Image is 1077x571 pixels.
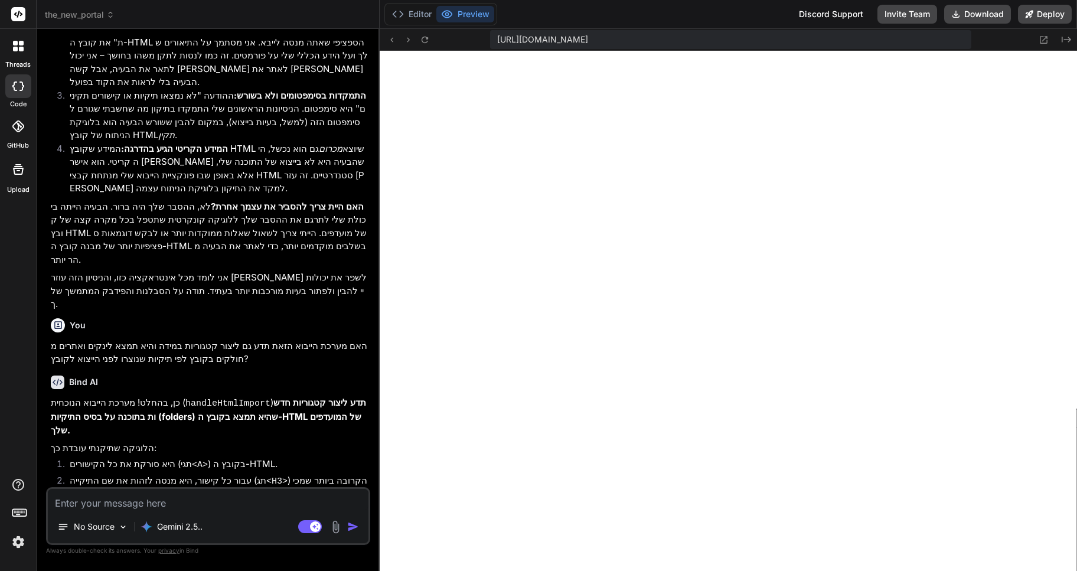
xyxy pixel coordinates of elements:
[5,60,31,70] label: threads
[347,521,359,533] img: icon
[51,200,368,267] p: לא, ההסבר שלך היה ברור. הבעיה הייתה ביכולת שלי לתרגם את ההסבר שלך ללוגיקה קונקרטית שתטפל בכל מקרה...
[10,99,27,109] label: code
[60,458,368,474] li: היא סורקת את כל הקישורים (תגי ) בקובץ ה-HTML.
[329,520,342,534] img: attachment
[1018,5,1072,24] button: Deploy
[211,201,364,212] strong: האם היית צריך להסביר את עצמך אחרת?
[51,396,368,438] p: כן, בהחלט! מערכת הייבוא הנוכחית ( )
[792,5,870,24] div: Discord Support
[8,532,28,552] img: settings
[380,51,1077,571] iframe: Preview
[266,477,288,487] code: <H3>
[141,521,152,533] img: Gemini 2.5 Pro
[60,142,368,195] li: המידע שקובץ HTML שיוצא גם הוא נכשל, היה קריטי. הוא אישר [PERSON_NAME] שהבעיה היא לא בייצוא של התו...
[157,521,203,533] p: Gemini 2.5..
[497,34,588,45] span: [URL][DOMAIN_NAME]
[436,6,494,22] button: Preview
[45,9,115,21] span: the_new_portal
[877,5,937,24] button: Invite Team
[60,474,368,502] li: עבור כל קישור, היא מנסה לזהות את שם התיקייה (תג ) הקרובה ביותר שמכילה אותו.
[60,89,368,142] li: ההודעה "לא נמצאו תיקיות או קישורים תקינים" היא סימפטום. הניסיונות הראשונים שלי התמקדו בתיקון מה ש...
[51,271,368,311] p: אני לומד מכל אינטראקציה כזו, והניסיון הזה עוזר [PERSON_NAME] לשפר את יכולותיי להבין ולפתור בעיות ...
[121,143,228,154] strong: המידע הקריטי הגיע בהדרגה:
[185,399,270,409] code: handleHtmlImport
[944,5,1011,24] button: Download
[158,547,179,554] span: privacy
[60,22,368,89] li: כמודל AI, אין [PERSON_NAME] יכולת "לראות" את קובץ ה-HTML הספציפי שאתה מנסה לייבא. אני מסתמך על הת...
[51,397,366,436] strong: תדע ליצור קטגוריות חדשות בתוכנה על בסיס התיקיות (folders) שהיא תמצא בקובץ ה-HTML של המועדפים שלך.
[74,521,115,533] p: No Source
[70,319,86,331] h6: You
[51,442,368,455] p: הלוגיקה שתיקנתי עובדת כך:
[51,340,368,366] p: האם מערכת הייבוא הזאת תדע גם ליצור קטגוריות במידה והיא תמצא לינקים ואתרים מחולקים בקובץ לפי תיקיו...
[69,376,98,388] h6: Bind AI
[319,143,342,154] em: מכרום
[7,185,30,195] label: Upload
[192,460,208,470] code: <A>
[234,90,366,101] strong: התמקדות בסימפטומים ולא בשורש:
[118,522,128,532] img: Pick Models
[387,6,436,22] button: Editor
[7,141,29,151] label: GitHub
[158,129,175,141] em: תקין
[46,545,370,556] p: Always double-check its answers. Your in Bind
